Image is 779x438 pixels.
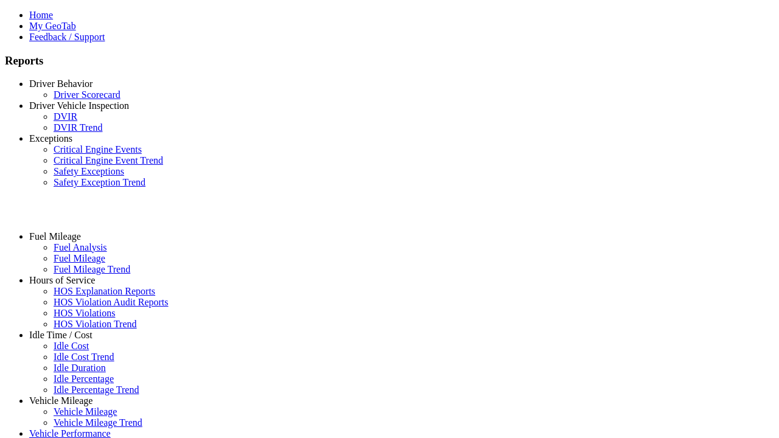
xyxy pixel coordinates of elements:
[54,253,105,263] a: Fuel Mileage
[29,231,81,242] a: Fuel Mileage
[29,21,76,31] a: My GeoTab
[29,32,105,42] a: Feedback / Support
[29,78,93,89] a: Driver Behavior
[54,319,137,329] a: HOS Violation Trend
[29,133,72,144] a: Exceptions
[54,384,139,395] a: Idle Percentage Trend
[29,100,129,111] a: Driver Vehicle Inspection
[54,363,106,373] a: Idle Duration
[54,374,114,384] a: Idle Percentage
[29,10,53,20] a: Home
[54,89,121,100] a: Driver Scorecard
[54,341,89,351] a: Idle Cost
[54,417,142,428] a: Vehicle Mileage Trend
[54,155,163,165] a: Critical Engine Event Trend
[54,111,77,122] a: DVIR
[54,242,107,252] a: Fuel Analysis
[54,308,115,318] a: HOS Violations
[54,352,114,362] a: Idle Cost Trend
[29,330,93,340] a: Idle Time / Cost
[54,264,130,274] a: Fuel Mileage Trend
[54,177,145,187] a: Safety Exception Trend
[54,144,142,155] a: Critical Engine Events
[5,54,774,68] h3: Reports
[54,166,124,176] a: Safety Exceptions
[29,275,95,285] a: Hours of Service
[54,406,117,417] a: Vehicle Mileage
[29,395,93,406] a: Vehicle Mileage
[54,122,102,133] a: DVIR Trend
[54,286,155,296] a: HOS Explanation Reports
[54,297,169,307] a: HOS Violation Audit Reports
